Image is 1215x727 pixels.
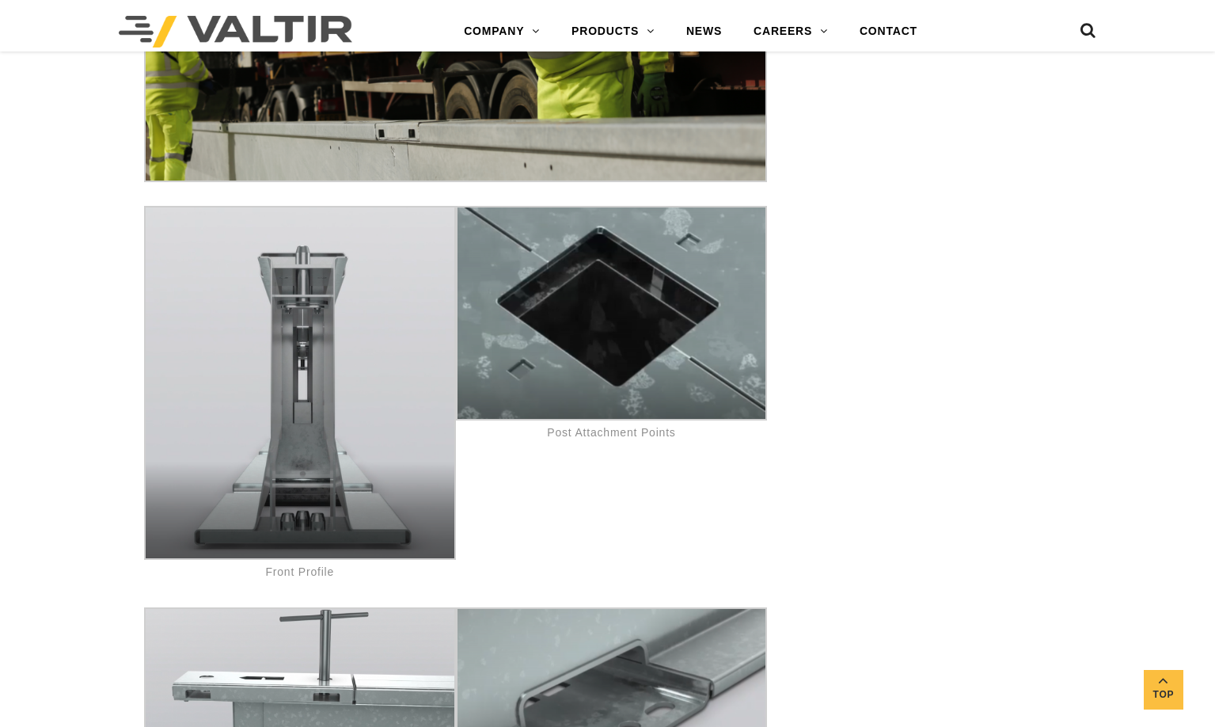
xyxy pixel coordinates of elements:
[1144,686,1183,704] span: Top
[1144,670,1183,710] a: Top
[144,560,456,584] dd: Front Profile
[456,421,768,444] dd: Post Attachment Points
[738,16,844,48] a: CAREERS
[448,16,556,48] a: COMPANY
[670,16,738,48] a: NEWS
[844,16,933,48] a: CONTACT
[556,16,670,48] a: PRODUCTS
[119,16,352,48] img: Valtir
